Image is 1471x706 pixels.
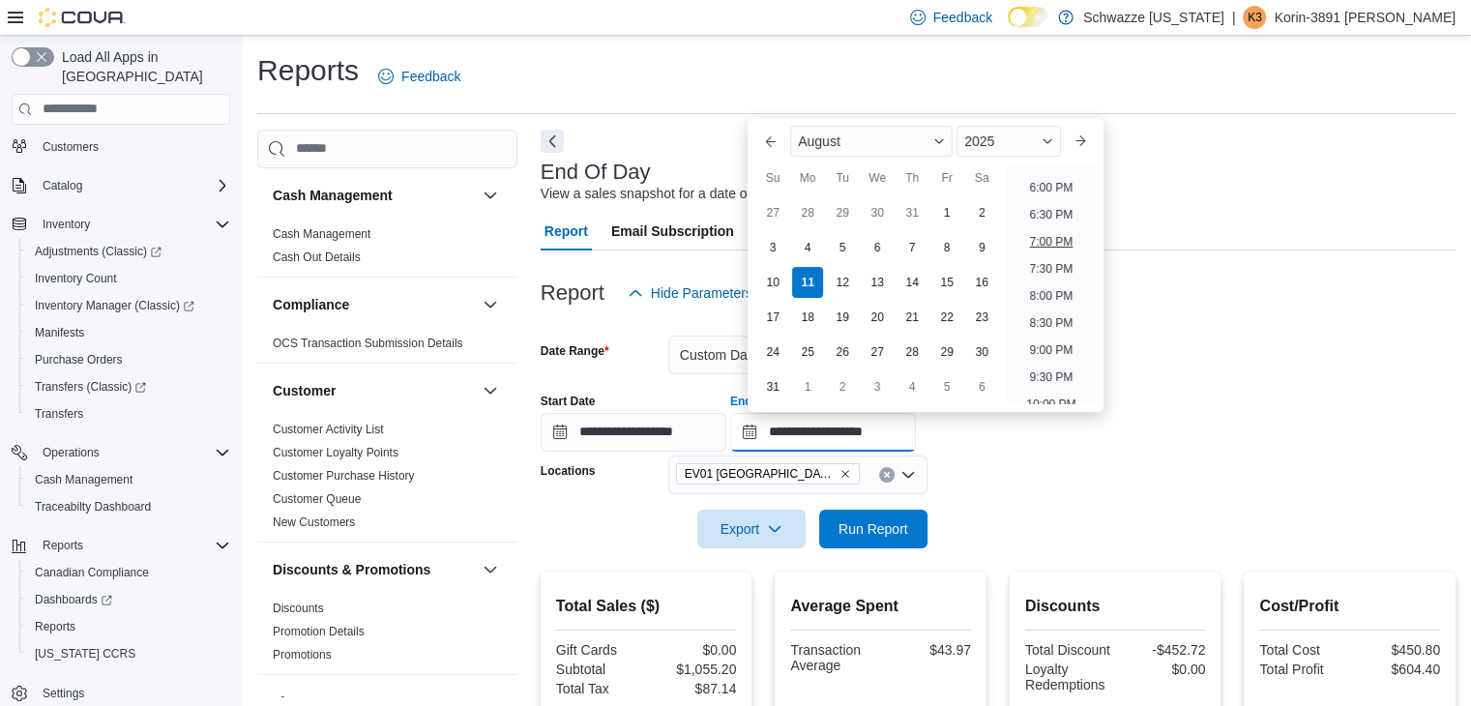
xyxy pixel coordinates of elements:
span: Cash Management [35,472,132,487]
span: [US_STATE] CCRS [35,646,135,662]
div: day-12 [827,267,858,298]
a: Discounts [273,602,324,615]
span: Manifests [35,325,84,340]
div: $1,055.20 [650,662,736,677]
button: Previous Month [755,126,786,157]
a: Reports [27,615,83,638]
span: Reports [27,615,230,638]
div: day-3 [862,371,893,402]
label: Start Date [541,394,596,409]
button: Compliance [273,295,475,314]
button: Transfers [19,400,238,427]
div: Gift Cards [556,642,642,658]
div: $0.00 [650,642,736,658]
h2: Average Spent [790,595,971,618]
span: Transfers [27,402,230,426]
div: day-7 [897,232,927,263]
div: Th [897,162,927,193]
label: Locations [541,463,596,479]
button: Open list of options [900,467,916,483]
div: day-23 [966,302,997,333]
button: Inventory [4,211,238,238]
a: Transfers (Classic) [19,373,238,400]
div: day-15 [931,267,962,298]
div: $87.14 [650,681,736,696]
span: Manifests [27,321,230,344]
div: day-9 [966,232,997,263]
span: Operations [35,441,230,464]
button: Reports [19,613,238,640]
a: Manifests [27,321,92,344]
div: day-5 [931,371,962,402]
h2: Cost/Profit [1259,595,1440,618]
span: Customer Loyalty Points [273,445,398,460]
span: Reports [43,538,83,553]
span: Export [709,510,794,548]
div: day-20 [862,302,893,333]
button: Operations [4,439,238,466]
label: Date Range [541,343,609,359]
button: Compliance [479,293,502,316]
a: Dashboards [27,588,120,611]
a: Promotions [273,648,332,662]
span: Load All Apps in [GEOGRAPHIC_DATA] [54,47,230,86]
div: Korin-3891 Hobday [1243,6,1266,29]
h3: Cash Management [273,186,393,205]
span: Settings [35,681,230,705]
button: Cash Management [479,184,502,207]
span: Cash Management [273,226,370,242]
h3: Discounts & Promotions [273,560,430,579]
a: Customers [35,135,106,159]
span: Cash Management [27,468,230,491]
span: Reports [35,534,230,557]
span: Feedback [401,67,460,86]
button: Catalog [35,174,90,197]
h1: Reports [257,51,359,90]
button: Run Report [819,510,927,548]
span: Inventory [35,213,230,236]
img: Cova [39,8,126,27]
button: Discounts & Promotions [479,558,502,581]
a: Inventory Count [27,267,125,290]
button: Reports [4,532,238,559]
a: Inventory Manager (Classic) [27,294,202,317]
a: Feedback [370,57,468,96]
span: Canadian Compliance [27,561,230,584]
a: Customer Purchase History [273,469,415,483]
div: $450.80 [1354,642,1440,658]
div: Tu [827,162,858,193]
div: Cash Management [257,222,517,277]
div: day-1 [931,197,962,228]
div: Total Tax [556,681,642,696]
span: OCS Transaction Submission Details [273,336,463,351]
li: 7:00 PM [1022,230,1081,253]
span: Purchase Orders [35,352,123,368]
p: Korin-3891 [PERSON_NAME] [1274,6,1456,29]
a: Transfers (Classic) [27,375,154,398]
div: day-11 [792,267,823,298]
span: Customer Activity List [273,422,384,437]
a: Customer Queue [273,492,361,506]
a: Customer Loyalty Points [273,446,398,459]
span: Canadian Compliance [35,565,149,580]
span: Customer Purchase History [273,468,415,484]
div: $604.40 [1354,662,1440,677]
span: Run Report [838,519,908,539]
div: day-28 [792,197,823,228]
a: Customer Activity List [273,423,384,436]
span: EV01 [GEOGRAPHIC_DATA] [685,464,836,484]
button: Clear input [879,467,895,483]
div: day-18 [792,302,823,333]
div: day-3 [757,232,788,263]
button: Next month [1065,126,1096,157]
div: day-10 [757,267,788,298]
span: Transfers (Classic) [27,375,230,398]
h3: End Of Day [541,161,651,184]
span: Inventory Manager (Classic) [35,298,194,313]
div: day-26 [827,337,858,368]
a: Cash Management [273,227,370,241]
button: Customers [4,132,238,161]
div: day-25 [792,337,823,368]
div: day-28 [897,337,927,368]
span: Customers [43,139,99,155]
